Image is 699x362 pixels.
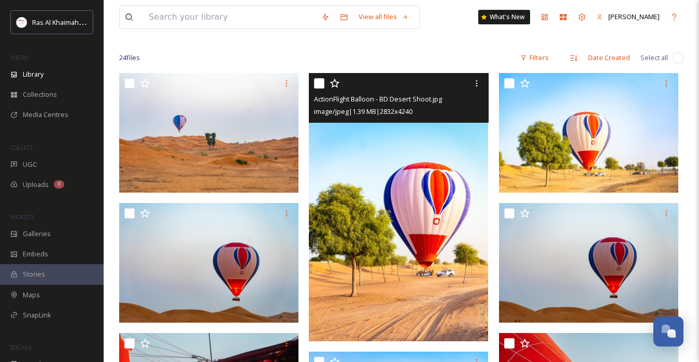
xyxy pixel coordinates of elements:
img: ActionFlight Balloon - BD Desert Shoot.jpg [119,203,298,323]
span: COLLECT [10,143,33,151]
span: Collections [23,90,57,99]
span: Embeds [23,249,48,259]
a: What's New [478,10,530,24]
span: Select all [640,53,668,63]
span: MEDIA [10,53,28,61]
span: Ras Al Khaimah Tourism Development Authority [32,17,179,27]
a: View all files [353,7,414,27]
div: Filters [515,48,554,68]
span: Maps [23,290,40,300]
span: Stories [23,269,45,279]
img: ActionFlight Balloon - BD Desert Shoot.jpg [499,203,678,323]
span: SnapLink [23,310,51,320]
span: WIDGETS [10,213,34,221]
span: 24 file s [119,53,140,63]
span: Uploads [23,180,49,190]
span: Galleries [23,229,51,239]
a: [PERSON_NAME] [591,7,665,27]
span: ActionFlight Balloon - BD Desert Shoot.jpg [314,94,442,104]
img: ActionFlight Balloon - BD Desert Shoot.jpg [119,73,298,193]
span: SOCIALS [10,343,31,351]
span: UGC [23,160,37,169]
span: image/jpeg | 1.39 MB | 2832 x 4240 [314,107,412,116]
button: Open Chat [653,316,683,346]
div: Date Created [583,48,635,68]
span: Library [23,69,44,79]
img: Logo_RAKTDA_RGB-01.png [17,17,27,27]
span: [PERSON_NAME] [608,12,660,21]
div: 8 [54,180,64,189]
img: ActionFlight Balloon - BD Desert Shoot.jpg [309,73,488,341]
span: Media Centres [23,110,68,120]
input: Search your library [144,6,316,28]
img: ActionFlight Balloon - BD Desert Shoot.jpg [499,73,678,193]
